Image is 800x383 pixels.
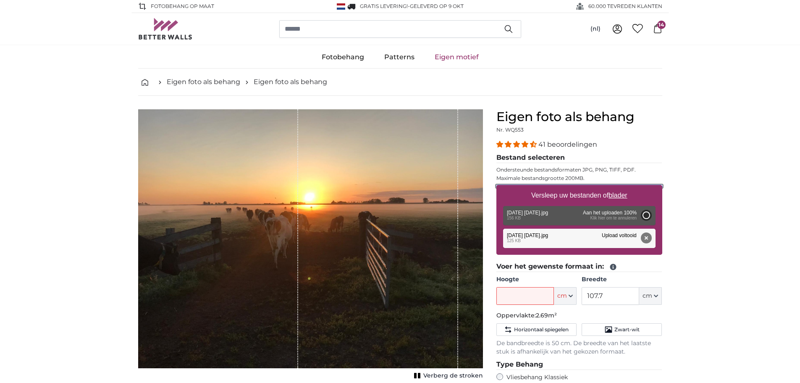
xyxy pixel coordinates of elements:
[138,69,662,96] nav: breadcrumbs
[614,326,640,333] span: Zwart-wit
[588,3,662,10] span: 60.000 TEVREDEN KLANTEN
[557,292,567,300] span: cm
[496,140,538,148] span: 4.39 stars
[412,370,483,382] button: Verberg de stroken
[408,3,464,9] span: -
[151,3,214,10] span: FOTOBEHANG OP MAAT
[496,261,662,272] legend: Voer het gewenste formaat in:
[496,275,577,284] label: Hoogte
[337,3,345,10] img: Nederland
[496,359,662,370] legend: Type Behang
[496,175,662,182] p: Maximale bestandsgrootte 200MB.
[643,292,652,300] span: cm
[538,140,597,148] span: 41 beoordelingen
[360,3,408,9] span: GRATIS levering!
[410,3,464,9] span: Geleverd op 9 okt
[584,21,607,37] button: (nl)
[496,323,577,336] button: Horizontaal spiegelen
[496,109,662,124] h1: Eigen foto als behang
[582,275,662,284] label: Breedte
[657,21,666,29] span: 14
[496,339,662,356] p: De bandbreedte is 50 cm. De breedte van het laatste stuk is afhankelijk van het gekozen formaat.
[639,287,662,305] button: cm
[496,127,524,133] span: Nr. WQ553
[423,372,483,380] span: Verberg de stroken
[582,323,662,336] button: Zwart-wit
[536,312,557,319] span: 2.69m²
[254,77,327,87] a: Eigen foto als behang
[167,77,240,87] a: Eigen foto als behang
[514,326,569,333] span: Horizontaal spiegelen
[496,166,662,173] p: Ondersteunde bestandsformaten JPG, PNG, TIFF, PDF.
[312,46,374,68] a: Fotobehang
[528,187,631,204] label: Versleep uw bestanden of
[374,46,425,68] a: Patterns
[496,153,662,163] legend: Bestand selecteren
[609,192,627,199] u: blader
[138,109,483,382] div: 1 of 1
[138,18,193,40] img: Betterwalls
[496,312,662,320] p: Oppervlakte:
[554,287,577,305] button: cm
[425,46,489,68] a: Eigen motief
